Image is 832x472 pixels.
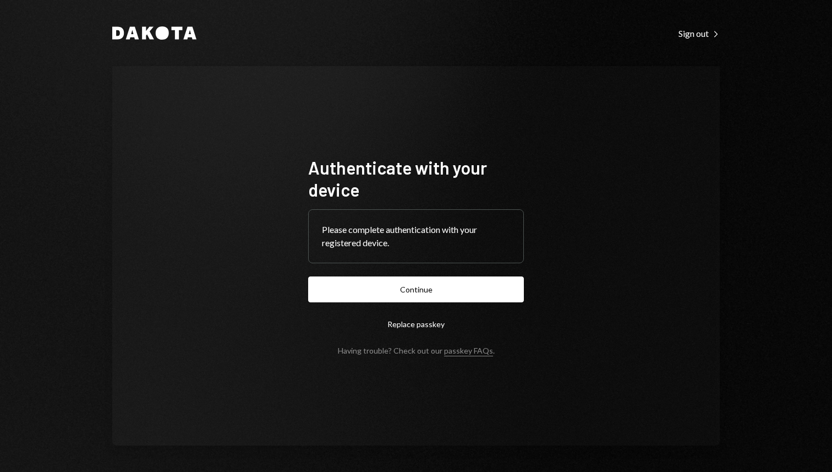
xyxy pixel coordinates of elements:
[322,223,510,249] div: Please complete authentication with your registered device.
[308,311,524,337] button: Replace passkey
[338,346,495,355] div: Having trouble? Check out our .
[308,276,524,302] button: Continue
[444,346,493,356] a: passkey FAQs
[308,156,524,200] h1: Authenticate with your device
[678,28,720,39] div: Sign out
[678,27,720,39] a: Sign out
